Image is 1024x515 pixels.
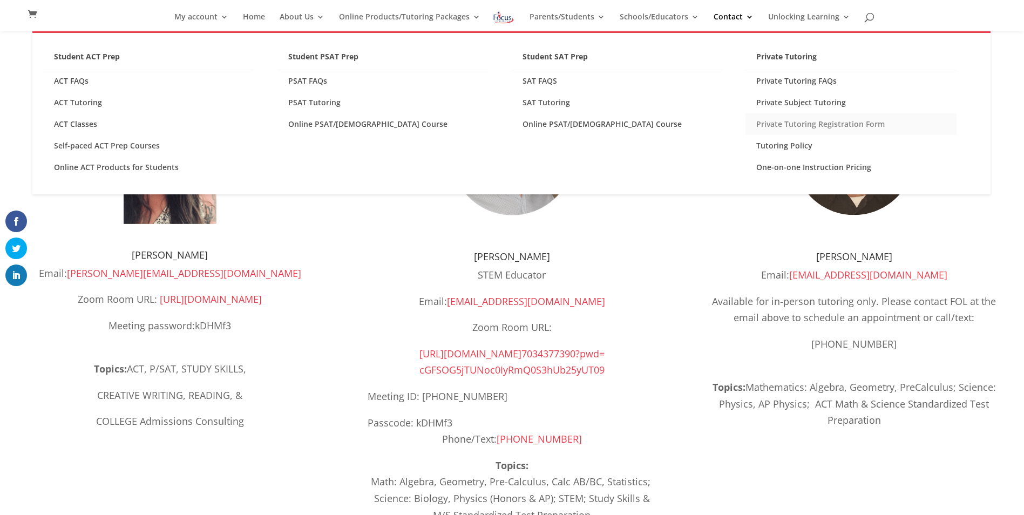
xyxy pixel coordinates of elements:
[710,379,999,429] div: Mathematics: Algebra, Geometry, PreCalculus; Science: Physics, AP Physics; ACT Math & Science Sta...
[25,250,314,265] h4: [PERSON_NAME]
[745,70,956,92] a: Private Tutoring FAQs
[496,459,528,472] strong: Topics:
[497,432,582,445] a: [PHONE_NUMBER]
[474,250,550,263] span: [PERSON_NAME]
[816,250,892,263] span: [PERSON_NAME]
[339,13,480,31] a: Online Products/Tutoring Packages
[280,13,324,31] a: About Us
[512,70,722,92] a: SAT FAQS
[594,363,605,376] span: 09
[368,416,452,429] span: Passcode: kDHMf3
[419,347,605,377] a: [URL][DOMAIN_NAME]7034377390?pwd=cGFSOG5jTUNoc0IyRmQ0S3hUb25yUT09
[43,157,254,178] a: Online ACT Products for Students
[745,157,956,178] a: One-on-one Instruction Pricing
[43,70,254,92] a: ACT FAQs
[108,319,231,332] span: Meeting password:
[277,113,488,135] a: Online PSAT/[DEMOGRAPHIC_DATA] Course
[530,13,605,31] a: Parents/Students
[78,293,157,306] span: Zoom Room URL:
[745,92,956,113] a: Private Subject Tutoring
[277,92,488,113] a: PSAT Tutoring
[25,413,314,430] p: COLLEGE Admissions Consulting
[277,49,488,70] a: Student PSAT Prep
[419,363,594,376] span: cGFSOG5jTUNoc0IyRmQ0S3hUb25yUT
[745,49,956,70] a: Private Tutoring
[67,267,301,280] a: [PERSON_NAME][EMAIL_ADDRESS][DOMAIN_NAME]
[195,319,231,332] span: kDHMf3
[512,113,722,135] a: Online PSAT/[DEMOGRAPHIC_DATA] Course
[25,361,314,387] p: ACT, P/SAT, STUDY SKILLS,
[174,13,228,31] a: My account
[710,293,999,336] p: Available for in-person tutoring only. Please contact FOL at the email above to schedule an appoi...
[620,13,699,31] a: Schools/Educators
[43,49,254,70] a: Student ACT Prep
[710,267,999,293] p: Email:
[745,113,956,135] a: Private Tutoring Registration Form
[368,319,656,345] p: Zoom Room URL:
[789,268,947,281] a: [EMAIL_ADDRESS][DOMAIN_NAME]
[25,387,314,414] p: CREATIVE WRITING, READING, &
[447,295,605,308] a: [EMAIL_ADDRESS][DOMAIN_NAME]
[745,135,956,157] a: Tutoring Policy
[492,10,515,25] img: Focus on Learning
[368,390,507,403] span: Meeting ID: [PHONE_NUMBER]
[43,92,254,113] a: ACT Tutoring
[43,135,254,157] a: Self-paced ACT Prep Courses
[710,336,999,353] p: [PHONE_NUMBER]
[160,293,262,306] a: [URL][DOMAIN_NAME]
[521,347,605,360] span: 7034377390?pwd=
[512,49,722,70] a: Student SAT Prep
[25,265,314,292] p: Email:
[714,13,754,31] a: Contact
[768,13,850,31] a: Unlocking Learning
[94,362,127,375] strong: Topics:
[277,70,488,92] a: PSAT FAQs
[43,113,254,135] a: ACT Classes
[368,267,656,293] p: STEM Educator
[368,431,656,448] p: Phone/Text:
[713,381,745,394] b: Topics:
[419,347,521,360] span: [URL][DOMAIN_NAME]
[368,293,656,320] p: Email:
[243,13,265,31] a: Home
[512,92,722,113] a: SAT Tutoring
